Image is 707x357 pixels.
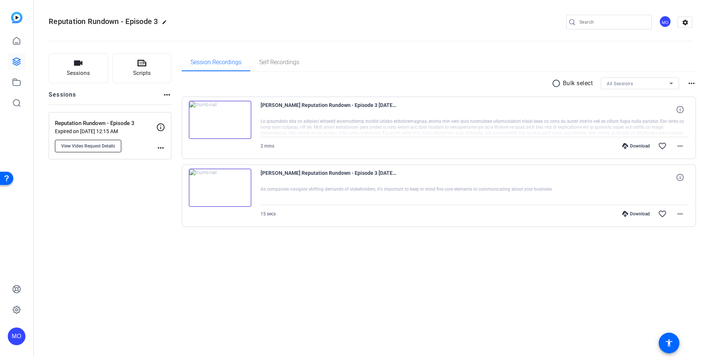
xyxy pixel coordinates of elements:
[579,18,646,27] input: Search
[67,69,90,77] span: Sessions
[55,119,156,128] p: Reputation Rundown - Episode 3
[659,15,671,28] div: MO
[665,339,673,347] mat-icon: accessibility
[49,90,76,104] h2: Sessions
[261,143,274,149] span: 2 mins
[162,20,171,28] mat-icon: edit
[261,211,276,216] span: 15 secs
[8,327,25,345] div: MO
[658,209,667,218] mat-icon: favorite_border
[133,69,151,77] span: Scripts
[607,81,633,86] span: All Sessions
[189,101,251,139] img: thumb-nail
[191,59,241,65] span: Session Recordings
[658,142,667,150] mat-icon: favorite_border
[49,17,158,26] span: Reputation Rundown - Episode 3
[619,211,654,217] div: Download
[261,169,397,186] span: [PERSON_NAME] Reputation Rundown - Episode 3 [DATE] 16_03_14
[61,143,115,149] span: View Video Request Details
[259,59,299,65] span: Self Recordings
[678,17,693,28] mat-icon: settings
[55,128,156,134] p: Expired on [DATE] 12:15 AM
[49,53,108,83] button: Sessions
[163,90,171,99] mat-icon: more_horiz
[55,140,121,152] button: View Video Request Details
[11,12,22,23] img: blue-gradient.svg
[659,15,672,28] ngx-avatar: Maura Olson
[619,143,654,149] div: Download
[189,169,251,207] img: thumb-nail
[156,143,165,152] mat-icon: more_horiz
[552,79,563,88] mat-icon: radio_button_unchecked
[563,79,593,88] p: Bulk select
[676,209,685,218] mat-icon: more_horiz
[676,142,685,150] mat-icon: more_horiz
[687,79,696,88] mat-icon: more_horiz
[112,53,172,83] button: Scripts
[261,101,397,118] span: [PERSON_NAME] Reputation Rundown - Episode 3 [DATE] 16_37_12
